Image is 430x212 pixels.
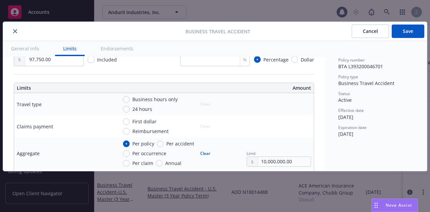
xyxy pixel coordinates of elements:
button: General info [3,41,47,56]
th: Limits [14,83,134,93]
span: Policy type [338,74,358,80]
button: Cancel [352,25,389,38]
span: Annual [165,160,181,167]
div: Drag to move [372,199,380,212]
span: Business Travel Accident [338,80,394,86]
span: Limit [247,151,256,156]
span: Expiration date [338,125,367,130]
input: First dollar [123,118,130,125]
span: Dollar [301,56,314,63]
th: Amount [167,83,314,93]
span: Reimbursement [132,128,169,135]
span: Per policy [132,140,154,147]
button: Limits [55,41,85,56]
input: Per policy [123,140,130,147]
button: Endorsements [93,41,141,56]
span: Business hours only [132,96,178,103]
input: 24 hours [123,106,130,113]
button: Save [392,25,424,38]
span: Percentage [263,56,289,63]
button: Nova Assist [372,199,418,212]
span: Effective date [338,108,364,113]
div: Aggregate [17,150,40,157]
span: [DATE] [338,131,353,137]
input: Business hours only [123,96,130,103]
span: Per occurrence [132,150,166,157]
span: Business Travel Accident [185,28,250,35]
div: Travel type [17,101,42,108]
span: Included [97,56,117,63]
span: Per claim [132,160,153,167]
input: Per claim [123,160,130,167]
button: close [11,27,19,35]
span: [DATE] [338,114,353,120]
span: Policy number [338,57,365,63]
input: 0.00 [258,157,311,166]
input: Per accident [157,140,164,147]
button: Clear [196,149,214,158]
input: Reimbursement [123,128,130,135]
span: Per accident [166,140,194,147]
input: Percentage [254,56,261,63]
input: Per occurrence [123,150,130,157]
span: % [243,56,247,63]
span: BTA L393200046701 [338,63,383,70]
div: Claims payment [17,123,53,130]
input: 0.00 [25,53,83,66]
span: 24 hours [132,105,152,113]
input: Dollar [291,56,298,63]
span: Nova Assist [386,202,412,208]
span: First dollar [132,118,157,125]
span: Status [338,91,350,96]
input: Annual [156,160,163,167]
span: Active [338,97,352,103]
